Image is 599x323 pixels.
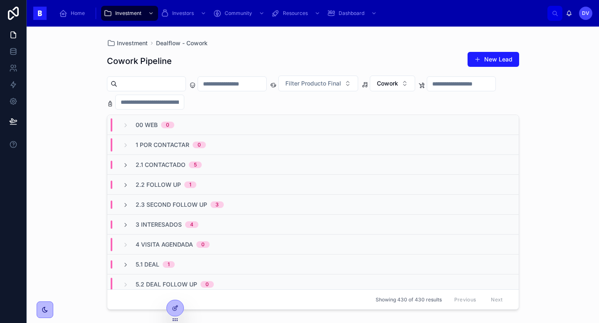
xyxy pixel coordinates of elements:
[370,76,415,91] button: Select Button
[136,121,158,129] span: 00 Web
[57,6,91,21] a: Home
[190,221,193,228] div: 4
[107,39,148,47] a: Investment
[283,10,308,17] span: Resources
[136,260,159,269] span: 5.1 Deal
[136,220,182,229] span: 3 Interesados
[225,10,252,17] span: Community
[468,52,519,67] button: New Lead
[53,4,547,22] div: scrollable content
[582,10,589,17] span: DV
[158,6,210,21] a: Investors
[201,241,205,248] div: 0
[136,161,186,169] span: 2.1 Contactado
[166,122,169,128] div: 0
[205,281,209,288] div: 0
[377,79,398,88] span: Cowork
[117,39,148,47] span: Investment
[210,6,269,21] a: Community
[168,261,170,268] div: 1
[278,76,358,91] button: Select Button
[101,6,158,21] a: Investment
[172,10,194,17] span: Investors
[107,55,172,67] h1: Cowork Pipeline
[115,10,141,17] span: Investment
[189,181,191,188] div: 1
[194,161,197,168] div: 5
[156,39,208,47] a: Dealflow - Cowork
[285,79,341,88] span: Filter Producto Final
[71,10,85,17] span: Home
[136,181,181,189] span: 2.2 Follow Up
[33,7,47,20] img: App logo
[269,6,324,21] a: Resources
[339,10,364,17] span: Dashboard
[136,141,189,149] span: 1 Por Contactar
[136,280,197,289] span: 5.2 Deal Follow Up
[136,240,193,249] span: 4 Visita Agendada
[198,142,201,148] div: 0
[136,201,207,209] span: 2.3 Second Follow Up
[324,6,381,21] a: Dashboard
[215,201,219,208] div: 3
[376,296,442,303] span: Showing 430 of 430 results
